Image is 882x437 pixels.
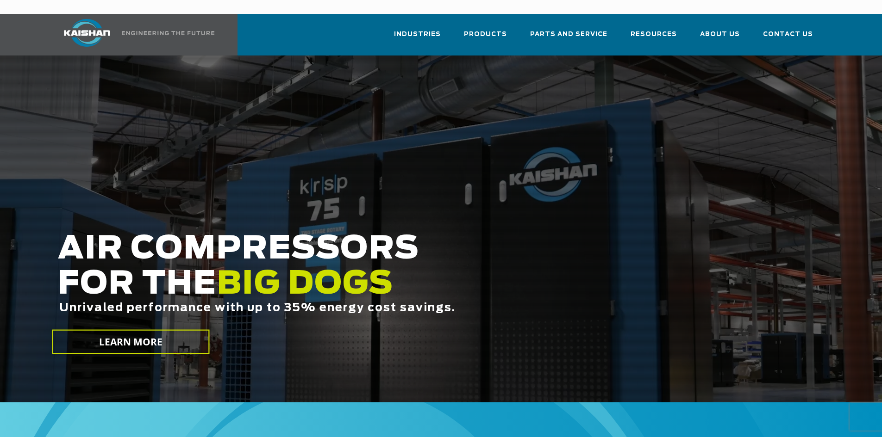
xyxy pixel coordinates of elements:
[52,14,216,55] a: Kaishan USA
[394,22,441,54] a: Industries
[217,269,394,300] span: BIG DOGS
[99,335,163,349] span: LEARN MORE
[700,29,740,40] span: About Us
[530,22,607,54] a: Parts and Service
[700,22,740,54] a: About Us
[631,29,677,40] span: Resources
[464,22,507,54] a: Products
[59,302,456,314] span: Unrivaled performance with up to 35% energy cost savings.
[52,19,122,47] img: kaishan logo
[464,29,507,40] span: Products
[394,29,441,40] span: Industries
[52,330,209,354] a: LEARN MORE
[631,22,677,54] a: Resources
[530,29,607,40] span: Parts and Service
[122,31,214,35] img: Engineering the future
[58,232,695,343] h2: AIR COMPRESSORS FOR THE
[763,29,813,40] span: Contact Us
[763,22,813,54] a: Contact Us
